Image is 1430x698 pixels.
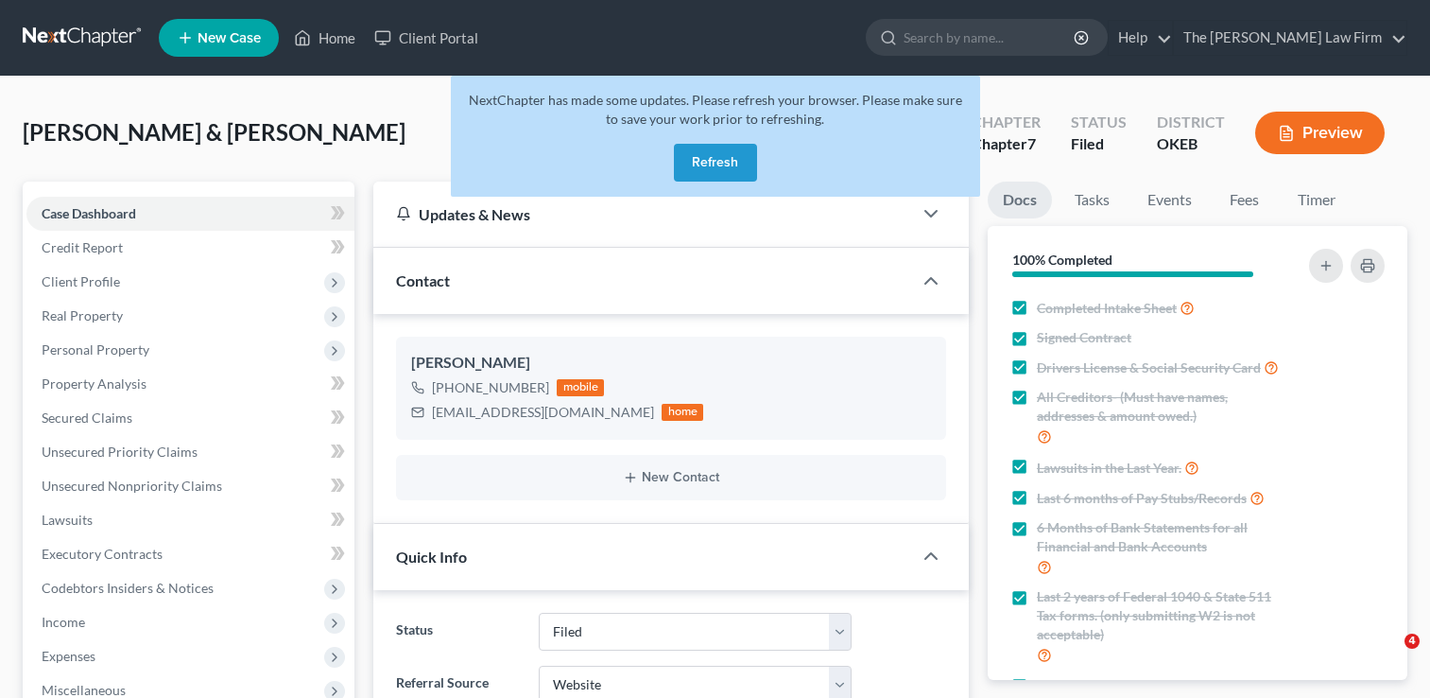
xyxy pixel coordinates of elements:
[1283,182,1351,218] a: Timer
[26,537,354,571] a: Executory Contracts
[198,31,261,45] span: New Case
[365,21,488,55] a: Client Portal
[42,205,136,221] span: Case Dashboard
[469,92,962,127] span: NextChapter has made some updates. Please refresh your browser. Please make sure to save your wor...
[904,20,1077,55] input: Search by name...
[26,231,354,265] a: Credit Report
[557,379,604,396] div: mobile
[23,118,405,146] span: [PERSON_NAME] & [PERSON_NAME]
[26,435,354,469] a: Unsecured Priority Claims
[674,144,757,182] button: Refresh
[1037,587,1286,644] span: Last 2 years of Federal 1040 & State 511 Tax forms. (only submitting W2 is not acceptable)
[1037,459,1181,478] span: Lawsuits in the Last Year.
[42,341,149,358] span: Personal Property
[972,112,1041,133] div: Chapter
[42,512,93,528] span: Lawsuits
[42,273,120,289] span: Client Profile
[42,239,123,255] span: Credit Report
[432,403,654,422] div: [EMAIL_ADDRESS][DOMAIN_NAME]
[411,352,931,375] div: [PERSON_NAME]
[1132,182,1207,218] a: Events
[284,21,365,55] a: Home
[1027,134,1036,152] span: 7
[26,401,354,435] a: Secured Claims
[1174,21,1406,55] a: The [PERSON_NAME] Law Firm
[1215,182,1275,218] a: Fees
[26,197,354,231] a: Case Dashboard
[396,204,889,224] div: Updates & News
[387,613,528,651] label: Status
[1157,112,1225,133] div: District
[1037,328,1131,347] span: Signed Contract
[1255,112,1385,154] button: Preview
[1366,634,1411,679] iframe: Intercom live chat
[396,271,450,289] span: Contact
[662,404,703,421] div: home
[1037,358,1261,377] span: Drivers License & Social Security Card
[988,182,1052,218] a: Docs
[1037,388,1286,426] span: All Creditors- (Must have names, addresses & amount owed.)
[1060,182,1125,218] a: Tasks
[1157,133,1225,155] div: OKEB
[1012,252,1112,268] strong: 100% Completed
[42,444,198,460] span: Unsecured Priority Claims
[42,410,132,426] span: Secured Claims
[42,307,123,323] span: Real Property
[1037,489,1247,508] span: Last 6 months of Pay Stubs/Records
[42,580,214,596] span: Codebtors Insiders & Notices
[42,546,163,562] span: Executory Contracts
[1071,133,1127,155] div: Filed
[1037,677,1247,696] span: Real Property Deeds and Mortgages
[42,648,95,664] span: Expenses
[1404,634,1420,649] span: 4
[1037,299,1177,318] span: Completed Intake Sheet
[1037,518,1286,556] span: 6 Months of Bank Statements for all Financial and Bank Accounts
[42,614,85,630] span: Income
[1109,21,1172,55] a: Help
[42,682,126,698] span: Miscellaneous
[972,133,1041,155] div: Chapter
[396,548,467,566] span: Quick Info
[432,378,549,397] div: [PHONE_NUMBER]
[26,469,354,503] a: Unsecured Nonpriority Claims
[26,503,354,537] a: Lawsuits
[42,478,222,494] span: Unsecured Nonpriority Claims
[411,470,931,485] button: New Contact
[26,367,354,401] a: Property Analysis
[1071,112,1127,133] div: Status
[42,375,146,392] span: Property Analysis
